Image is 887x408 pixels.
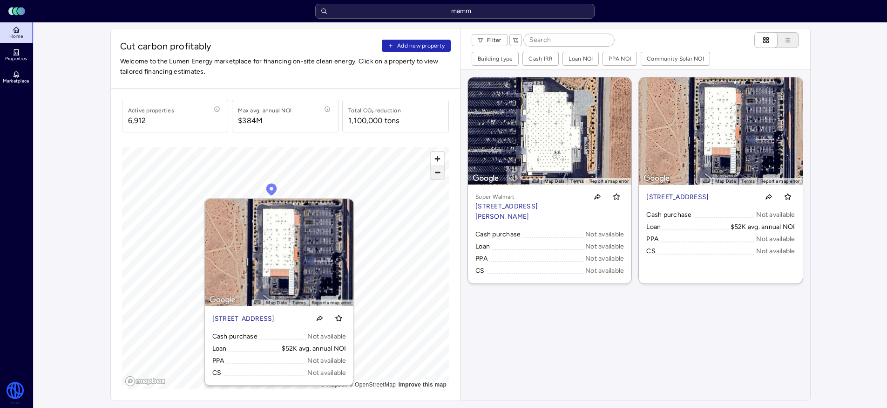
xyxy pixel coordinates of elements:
div: Loan [212,344,227,354]
button: Cash IRR [523,52,558,65]
input: Search for a property [315,4,595,19]
button: Zoom out [431,166,444,179]
a: OpenStreetMap [349,381,396,388]
div: Community Solar NOI [647,54,704,63]
img: Watershed [6,382,25,404]
div: Not available [307,368,346,378]
div: CS [212,368,222,378]
button: Community Solar NOI [641,52,710,65]
div: Not available [756,234,795,244]
div: Total CO₂ reduction [348,106,401,115]
a: Map[STREET_ADDRESS]Toggle favoriteCash purchaseNot availableLoan$52K avg. annual NOIPPANot availa... [205,199,354,386]
span: Home [9,34,23,39]
div: PPA [646,234,658,244]
div: PPA NOI [609,54,631,63]
p: Super Walmart [475,192,584,201]
button: Add new property [382,40,451,52]
div: Cash purchase [212,332,257,342]
div: PPA [475,254,488,264]
canvas: Map [122,147,449,389]
div: PPA [212,356,224,366]
span: Welcome to the Lumen Energy marketplace for financing on-site clean energy. Click on a property t... [120,56,451,77]
button: List view [768,32,799,48]
div: Cash purchase [646,210,691,220]
div: 1,100,000 tons [348,115,399,126]
div: Building type [478,54,513,63]
span: Add new property [397,41,445,50]
div: Not available [307,356,346,366]
p: [STREET_ADDRESS] [646,192,709,202]
span: Cut carbon profitably [120,40,379,53]
button: Filter [472,34,508,46]
span: $384M [238,115,291,126]
div: Not available [756,210,795,220]
button: Loan NOI [563,52,598,65]
div: $52K avg. annual NOI [731,222,795,232]
div: Not available [585,229,624,240]
button: Toggle favorite [780,189,795,204]
div: Loan NOI [569,54,593,63]
button: Building type [472,52,518,65]
span: Filter [487,35,501,45]
span: Marketplace [3,78,29,84]
div: Not available [585,266,624,276]
a: Map[STREET_ADDRESS]Toggle favoriteCash purchaseNot availableLoan$52K avg. annual NOIPPANot availa... [639,77,802,284]
button: Toggle favorite [609,189,624,204]
a: MapSuper Walmart[STREET_ADDRESS][PERSON_NAME]Toggle favoriteCash purchaseNot availableLoanNot ava... [468,77,631,284]
div: Not available [585,254,624,264]
input: Search [524,34,614,46]
div: Map marker [264,182,278,199]
div: Max avg. annual NOI [238,106,291,115]
p: [STREET_ADDRESS][PERSON_NAME] [475,201,584,222]
div: Active properties [128,106,174,115]
div: Loan [475,242,490,252]
span: 6,912 [128,115,174,126]
p: [STREET_ADDRESS] [212,314,275,324]
a: Map feedback [399,381,447,388]
button: Zoom in [431,152,444,166]
button: PPA NOI [603,52,636,65]
span: Zoom out [431,166,444,179]
div: Cash IRR [528,54,553,63]
div: $52K avg. annual NOI [282,344,346,354]
div: Not available [585,242,624,252]
div: Cash purchase [475,229,521,240]
div: Not available [756,246,795,256]
a: Mapbox logo [125,376,166,387]
div: Not available [307,332,346,342]
span: Properties [5,56,27,62]
button: Toggle favorite [332,311,346,326]
button: Cards view [754,32,778,48]
div: CS [475,266,485,276]
div: Loan [646,222,661,232]
div: CS [646,246,656,256]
